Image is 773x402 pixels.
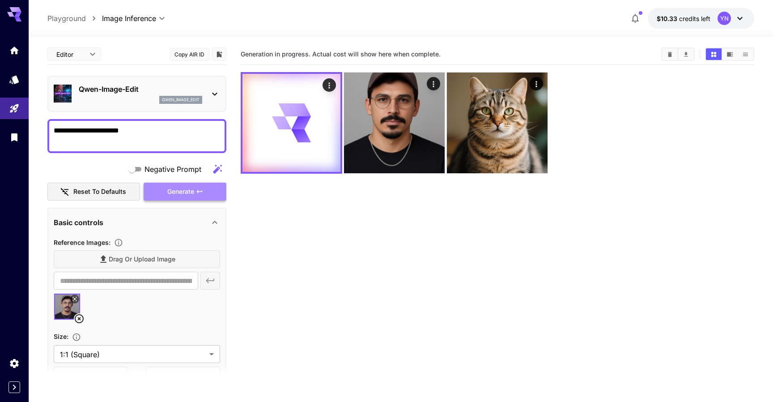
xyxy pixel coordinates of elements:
span: Negative Prompt [144,164,201,175]
div: Show images in grid viewShow images in video viewShow images in list view [705,47,754,61]
span: Reference Images : [54,239,110,246]
a: Playground [47,13,86,24]
div: Qwen-Image-Editqwen_image_edit [54,80,220,107]
div: Actions [427,77,440,90]
button: Adjust the dimensions of the generated image by specifying its width and height in pixels, or sel... [68,333,85,342]
span: Image Inference [102,13,156,24]
button: $10.32564YN [648,8,754,29]
div: Settings [9,358,20,369]
p: Basic controls [54,217,103,228]
nav: breadcrumb [47,13,102,24]
button: Clear Images [662,48,678,60]
button: Upload a reference image to guide the result. This is needed for Image-to-Image or Inpainting. Su... [110,238,127,247]
button: Show images in list view [738,48,753,60]
div: Actions [323,78,336,92]
span: Generation in progress. Actual cost will show here when complete. [241,50,441,58]
div: Playground [9,101,20,112]
div: Home [9,43,20,54]
div: Library [9,132,20,143]
div: $10.32564 [657,14,710,23]
button: Generate [144,183,226,201]
span: Size : [54,333,68,340]
div: Clear ImagesDownload All [661,47,695,61]
div: Actions [530,77,544,90]
span: credits left [679,15,710,22]
button: Expand sidebar [8,381,20,393]
span: Editor [56,50,84,59]
button: Download All [678,48,694,60]
button: Reset to defaults [47,183,140,201]
button: Show images in video view [722,48,738,60]
div: Basic controls [54,212,220,233]
p: Qwen-Image-Edit [79,84,202,94]
button: Copy AIR ID [170,48,210,61]
button: Add to library [215,49,223,60]
img: 2Q== [344,73,445,173]
div: Models [9,72,20,83]
span: 1:1 (Square) [60,349,206,360]
div: YN [718,12,731,25]
img: Z [447,73,548,173]
p: qwen_image_edit [162,97,200,103]
span: Generate [167,186,194,197]
button: Show images in grid view [706,48,722,60]
span: $10.33 [657,15,679,22]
